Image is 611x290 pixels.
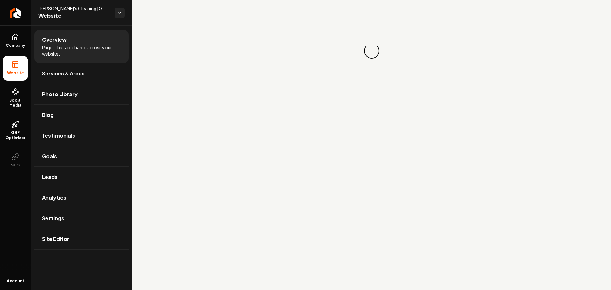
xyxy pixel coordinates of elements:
span: Goals [42,152,57,160]
a: Company [3,28,28,53]
span: Site Editor [42,235,69,243]
span: Settings [42,215,64,222]
a: Services & Areas [34,63,129,84]
a: Social Media [3,83,28,113]
span: Services & Areas [42,70,85,77]
span: Analytics [42,194,66,202]
span: Testimonials [42,132,75,139]
span: Photo Library [42,90,78,98]
a: GBP Optimizer [3,116,28,145]
img: Rebolt Logo [10,8,21,18]
a: Blog [34,105,129,125]
a: Settings [34,208,129,229]
span: Pages that are shared across your website. [42,44,121,57]
span: Website [38,11,109,20]
a: Photo Library [34,84,129,104]
a: Analytics [34,187,129,208]
span: Company [3,43,28,48]
span: [PERSON_NAME]'s Cleaning [GEOGRAPHIC_DATA] [38,5,109,11]
a: Goals [34,146,129,166]
div: Loading [364,43,379,59]
a: Leads [34,167,129,187]
span: Blog [42,111,54,119]
span: Account [7,279,24,284]
span: Leads [42,173,58,181]
span: SEO [9,163,22,168]
span: Social Media [3,98,28,108]
span: Website [4,70,26,75]
a: Testimonials [34,125,129,146]
span: Overview [42,36,67,44]
a: Site Editor [34,229,129,249]
button: SEO [3,148,28,173]
span: GBP Optimizer [3,130,28,140]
